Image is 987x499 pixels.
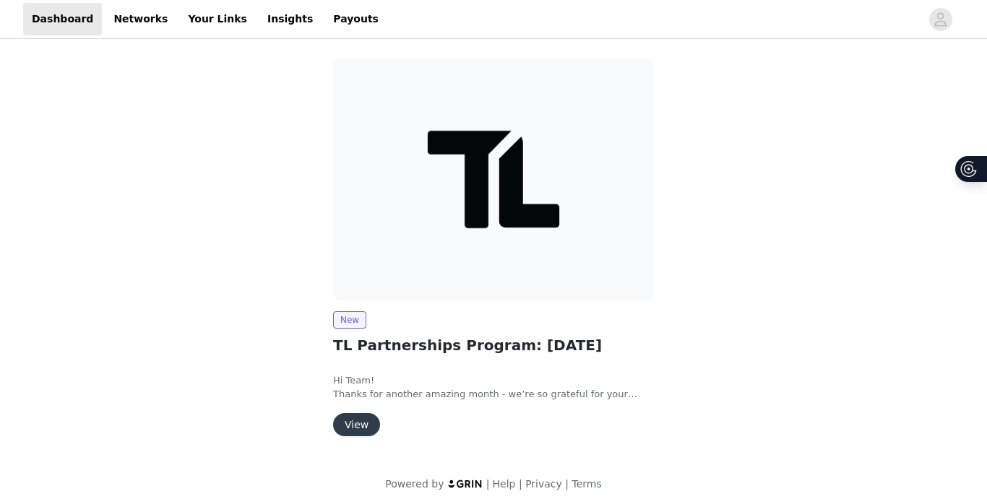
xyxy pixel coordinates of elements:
[519,478,522,490] span: |
[179,3,256,35] a: Your Links
[525,478,562,490] a: Privacy
[259,3,322,35] a: Insights
[333,373,654,402] div: Hi Team! Thanks for another amazing month - we’re so grateful for your continued support and the ...
[565,478,569,490] span: |
[385,478,444,490] span: Powered by
[447,479,483,488] img: logo
[493,478,516,490] a: Help
[572,478,601,490] a: Terms
[934,8,947,31] div: avatar
[333,420,380,430] a: View
[333,311,366,329] span: New
[486,478,490,490] span: |
[333,413,380,436] button: View
[324,3,387,35] a: Payouts
[23,3,102,35] a: Dashboard
[333,59,654,300] img: Transparent Labs
[333,334,654,356] h2: TL Partnerships Program: [DATE]
[105,3,176,35] a: Networks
